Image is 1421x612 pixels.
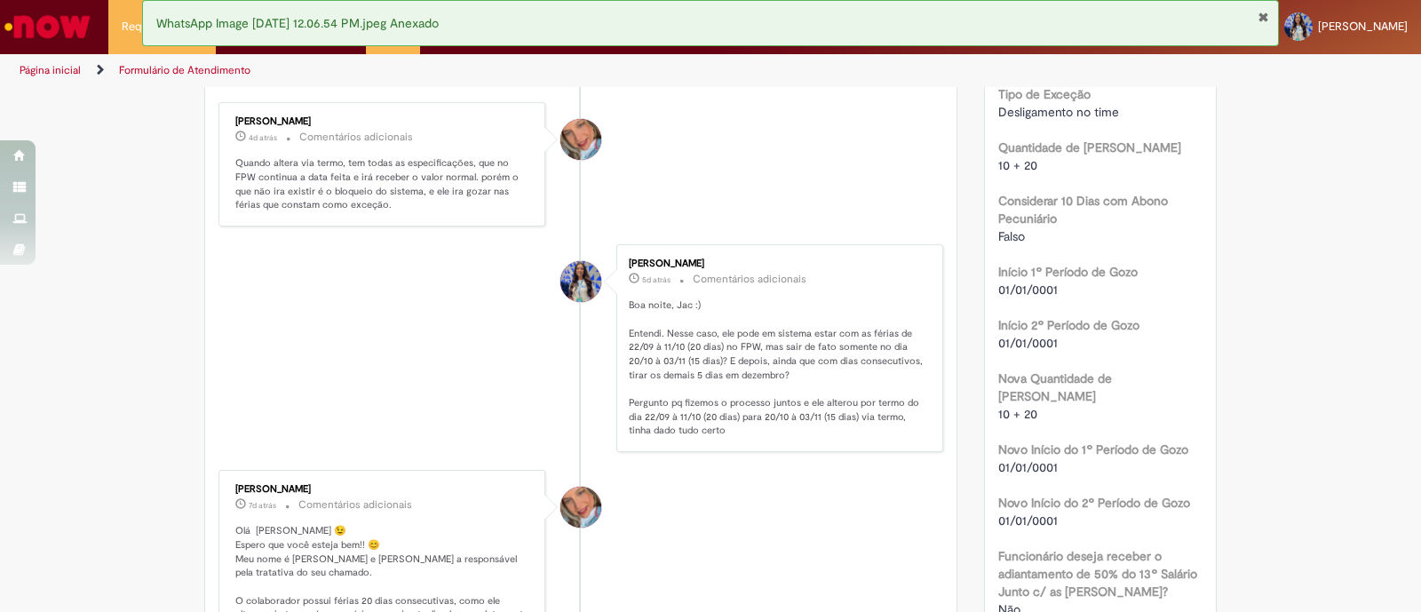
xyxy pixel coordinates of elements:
span: [PERSON_NAME] [1318,19,1408,34]
b: Funcionário deseja receber o adiantamento de 50% do 13º Salário Junto c/ as [PERSON_NAME]? [998,548,1197,600]
span: 10 + 20 [998,406,1037,422]
a: Formulário de Atendimento [119,63,250,77]
img: ServiceNow [2,9,93,44]
div: [PERSON_NAME] [235,484,531,495]
span: Falso [998,228,1025,244]
span: 01/01/0001 [998,513,1058,529]
ul: Trilhas de página [13,54,934,87]
div: Jacqueline Andrade Galani [560,487,601,528]
div: [PERSON_NAME] [629,258,925,269]
b: Quantidade de [PERSON_NAME] [998,139,1181,155]
b: Tipo de Exceção [998,86,1091,102]
b: Novo Início do 1º Período de Gozo [998,441,1188,457]
div: [PERSON_NAME] [235,116,531,127]
span: WhatsApp Image [DATE] 12.06.54 PM.jpeg Anexado [156,15,439,31]
button: Fechar Notificação [1258,10,1269,24]
span: 01/01/0001 [998,459,1058,475]
b: Início 2º Período de Gozo [998,317,1139,333]
span: 01/01/0001 [998,335,1058,351]
small: Comentários adicionais [298,497,412,513]
p: Boa noite, Jac :) Entendi. Nesse caso, ele pode em sistema estar com as férias de 22/09 à 11/10 (... [629,298,925,438]
b: Nova Quantidade de [PERSON_NAME] [998,370,1112,404]
b: Considerar 10 Dias com Abono Pecuniário [998,193,1168,227]
div: Julia Moraes Oliveira [560,261,601,302]
small: Comentários adicionais [693,272,806,287]
div: Jacqueline Andrade Galani [560,119,601,160]
span: Desligamento no time [998,104,1119,120]
span: 5d atrás [642,274,671,285]
small: Comentários adicionais [299,130,413,145]
time: 23/08/2025 22:28:33 [642,274,671,285]
a: Página inicial [20,63,81,77]
span: 7d atrás [249,500,276,511]
b: Início 1º Período de Gozo [998,264,1138,280]
span: 10 + 20 [998,157,1037,173]
span: 4d atrás [249,132,277,143]
span: 01/01/0001 [998,282,1058,298]
time: 21/08/2025 17:30:27 [249,500,276,511]
p: Quando altera via termo, tem todas as especificações, que no FPW continua a data feita e irá rece... [235,156,531,212]
span: Requisições [122,18,184,36]
time: 25/08/2025 08:14:43 [249,132,277,143]
b: Novo Início do 2º Período de Gozo [998,495,1190,511]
